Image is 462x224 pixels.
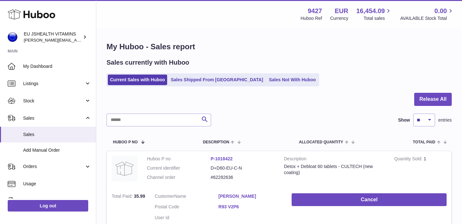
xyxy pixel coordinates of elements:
span: Orders [23,164,84,170]
dt: User Id [155,215,218,221]
a: [PERSON_NAME] [218,193,282,199]
dd: #62282636 [211,174,275,180]
dt: Current identifier [147,165,211,171]
span: 35.99 [134,194,145,199]
span: Total sales [364,15,392,21]
div: Huboo Ref [301,15,322,21]
span: Sales [23,132,91,138]
span: Sales [23,115,84,121]
span: ALLOCATED Quantity [299,140,343,144]
label: Show [398,117,410,123]
span: Add Manual Order [23,147,91,153]
img: laura@jessicasepel.com [8,32,17,42]
img: no-photo.jpg [112,156,137,181]
a: 16,454.09 Total sales [356,7,392,21]
span: 0.00 [434,7,447,15]
dt: Postal Code [155,204,218,212]
strong: Description [284,156,385,164]
a: Sales Not With Huboo [267,75,318,85]
dt: Channel order [147,174,211,180]
a: P-1018422 [211,156,233,161]
button: Cancel [292,193,447,206]
dd: D+D60-EU-C-N [211,165,275,171]
span: Huboo P no [113,140,138,144]
strong: Quantity Sold [394,156,424,163]
td: 1 [389,151,451,188]
span: Listings [23,81,84,87]
a: Log out [8,200,88,212]
h2: Sales currently with Huboo [107,58,189,67]
span: Total paid [413,140,435,144]
span: Stock [23,98,84,104]
span: [PERSON_NAME][EMAIL_ADDRESS][DOMAIN_NAME] [24,37,129,43]
span: My Dashboard [23,63,91,69]
strong: EUR [335,7,348,15]
dt: Huboo P no [147,156,211,162]
span: 16,454.09 [356,7,385,15]
span: Customer [155,194,174,199]
span: Invoicing and Payments [23,198,84,204]
a: R93 V2P6 [218,204,282,210]
a: Sales Shipped From [GEOGRAPHIC_DATA] [168,75,265,85]
span: entries [438,117,452,123]
span: Description [203,140,229,144]
span: AVAILABLE Stock Total [400,15,454,21]
a: Current Sales with Huboo [108,75,167,85]
span: Usage [23,181,91,187]
div: Currency [330,15,348,21]
div: EU JSHEALTH VITAMINS [24,31,81,43]
dt: Name [155,193,218,201]
a: 0.00 AVAILABLE Stock Total [400,7,454,21]
strong: 9427 [308,7,322,15]
h1: My Huboo - Sales report [107,42,452,52]
button: Release All [414,93,452,106]
div: Detox + Debloat 60 tablets - CULTECH (new coating) [284,164,385,176]
strong: Total Paid [112,194,134,200]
